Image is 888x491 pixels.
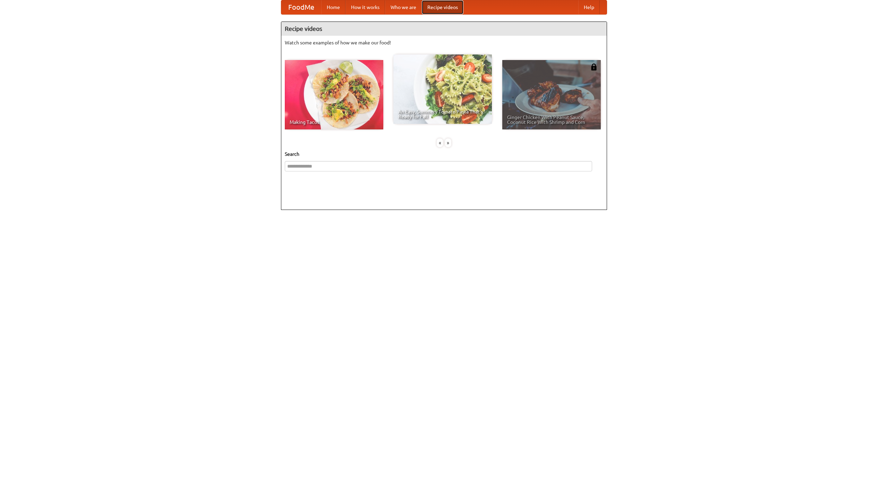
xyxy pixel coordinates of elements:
a: An Easy, Summery Tomato Pasta That's Ready for Fall [393,54,492,124]
p: Watch some examples of how we make our food! [285,39,603,46]
a: Who we are [385,0,422,14]
a: FoodMe [281,0,321,14]
h5: Search [285,151,603,158]
span: Making Tacos [290,120,378,125]
a: Home [321,0,345,14]
a: Making Tacos [285,60,383,129]
div: « [437,138,443,147]
a: Recipe videos [422,0,463,14]
h4: Recipe videos [281,22,607,36]
div: » [445,138,451,147]
a: How it works [345,0,385,14]
img: 483408.png [590,64,597,70]
a: Help [578,0,600,14]
span: An Easy, Summery Tomato Pasta That's Ready for Fall [398,109,487,119]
